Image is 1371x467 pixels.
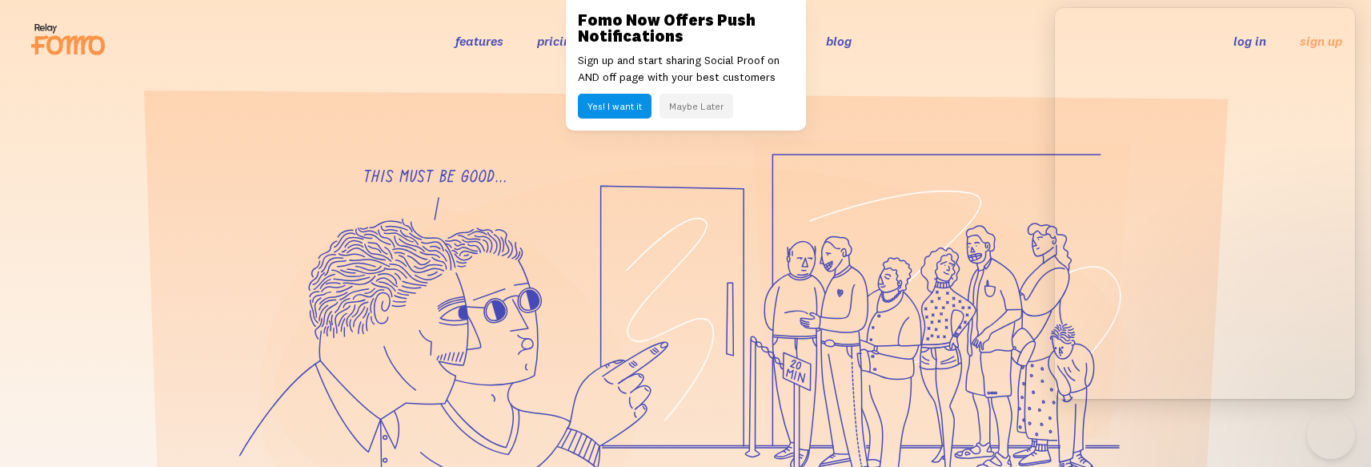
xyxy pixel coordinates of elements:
a: blog [826,33,852,49]
a: features [455,33,503,49]
button: Maybe Later [659,94,733,119]
button: Yes! I want it [578,94,651,119]
a: pricing [537,33,578,49]
iframe: To enrich screen reader interactions, please activate Accessibility in Grammarly extension settings [1055,8,1355,399]
iframe: To enrich screen reader interactions, please activate Accessibility in Grammarly extension settings [1307,411,1355,459]
h3: Fomo Now Offers Push Notifications [578,12,794,44]
p: Sign up and start sharing Social Proof on AND off page with your best customers [578,52,794,86]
